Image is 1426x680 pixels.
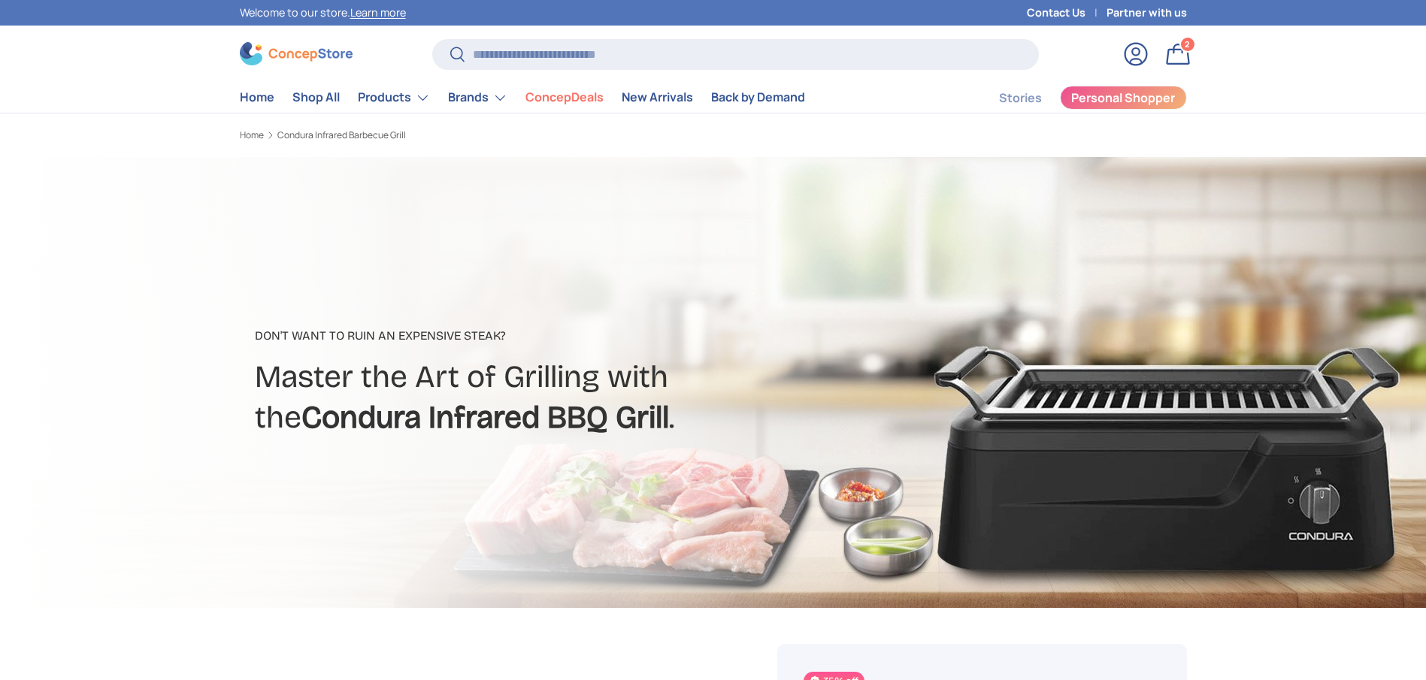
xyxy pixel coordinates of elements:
span: Personal Shopper [1071,92,1175,104]
p: Don't want to ruin an expensive steak? [255,327,832,345]
nav: Secondary [963,83,1187,113]
nav: Primary [240,83,805,113]
a: Learn more [350,5,406,20]
a: Brands [448,83,507,113]
a: Stories [999,83,1042,113]
h2: Master the Art of Grilling with the . [255,357,832,438]
a: New Arrivals [622,83,693,112]
a: Shop All [292,83,340,112]
strong: Condura Infrared BBQ Grill [301,398,669,436]
a: Personal Shopper [1060,86,1187,110]
a: Partner with us [1107,5,1187,21]
a: ConcepDeals [525,83,604,112]
a: Back by Demand [711,83,805,112]
summary: Products [349,83,439,113]
a: Home [240,131,264,140]
nav: Breadcrumbs [240,128,742,142]
span: 2 [1185,38,1190,50]
summary: Brands [439,83,516,113]
p: Welcome to our store. [240,5,406,21]
a: Condura Infrared Barbecue Grill [277,131,406,140]
a: Home [240,83,274,112]
img: ConcepStore [240,42,353,65]
a: Products [358,83,430,113]
a: Contact Us [1027,5,1107,21]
